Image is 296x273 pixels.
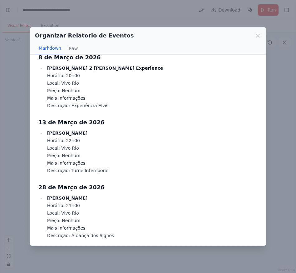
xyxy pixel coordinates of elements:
[35,42,65,54] button: Markdown
[47,131,88,136] strong: [PERSON_NAME]
[47,66,163,71] strong: [PERSON_NAME] Z [PERSON_NAME] Experience
[38,183,258,192] h3: 28 de Março de 2026
[35,31,134,40] h2: Organizar Relatorio de Eventos
[47,196,88,201] strong: [PERSON_NAME]
[38,53,258,62] h3: 8 de Março de 2026
[45,194,258,239] li: Horário: 21h00 Local: Vivo Rio Preço: Nenhum Descrição: A dança dos Signos
[47,226,85,231] a: Mais Informações
[65,42,81,54] button: Raw
[47,161,85,166] a: Mais Informações
[38,118,258,127] h3: 13 de Março de 2026
[45,64,258,109] li: Horário: 20h00 Local: Vivo Rio Preço: Nenhum Descrição: Experiência Elvis
[45,129,258,174] li: Horário: 22h00 Local: Vivo Rio Preço: Nenhum Descrição: Turnê Intemporal
[47,96,85,101] a: Mais Informações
